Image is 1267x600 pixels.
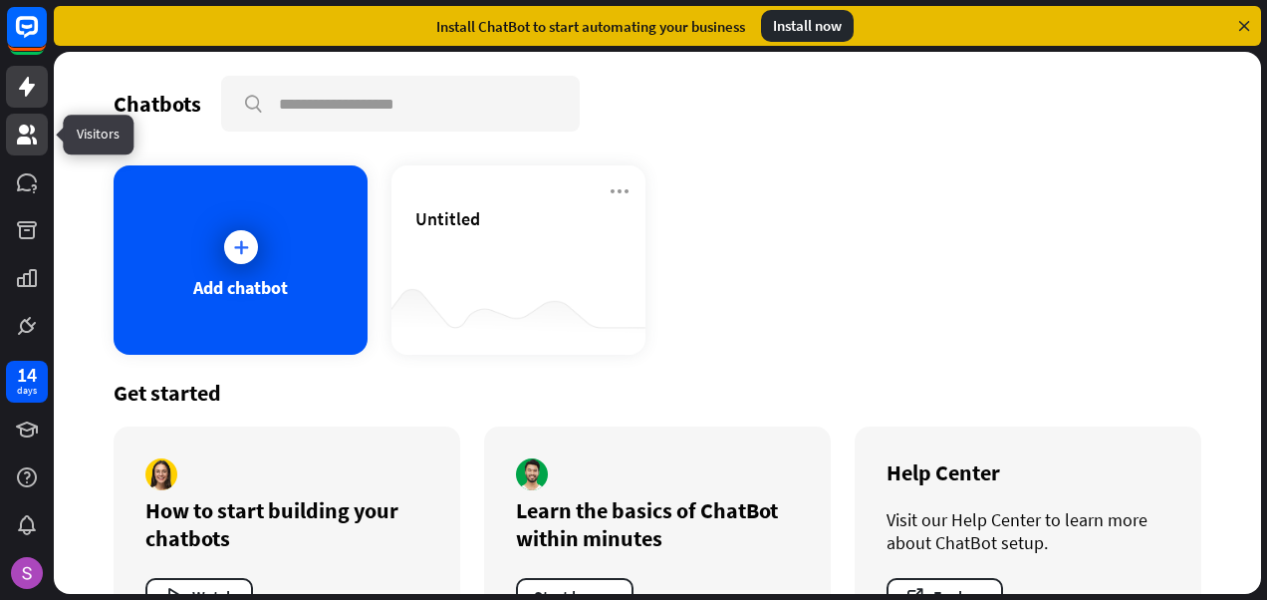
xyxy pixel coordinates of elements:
div: Add chatbot [193,276,288,299]
div: 14 [17,366,37,384]
div: Install ChatBot to start automating your business [436,17,745,36]
div: Get started [114,379,1201,407]
div: Help Center [887,458,1169,486]
div: Learn the basics of ChatBot within minutes [516,496,799,552]
img: author [145,458,177,490]
img: author [516,458,548,490]
span: Untitled [415,207,480,230]
div: Visit our Help Center to learn more about ChatBot setup. [887,508,1169,554]
div: days [17,384,37,398]
button: Open LiveChat chat widget [16,8,76,68]
div: Chatbots [114,90,201,118]
div: How to start building your chatbots [145,496,428,552]
a: 14 days [6,361,48,403]
div: Install now [761,10,854,42]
